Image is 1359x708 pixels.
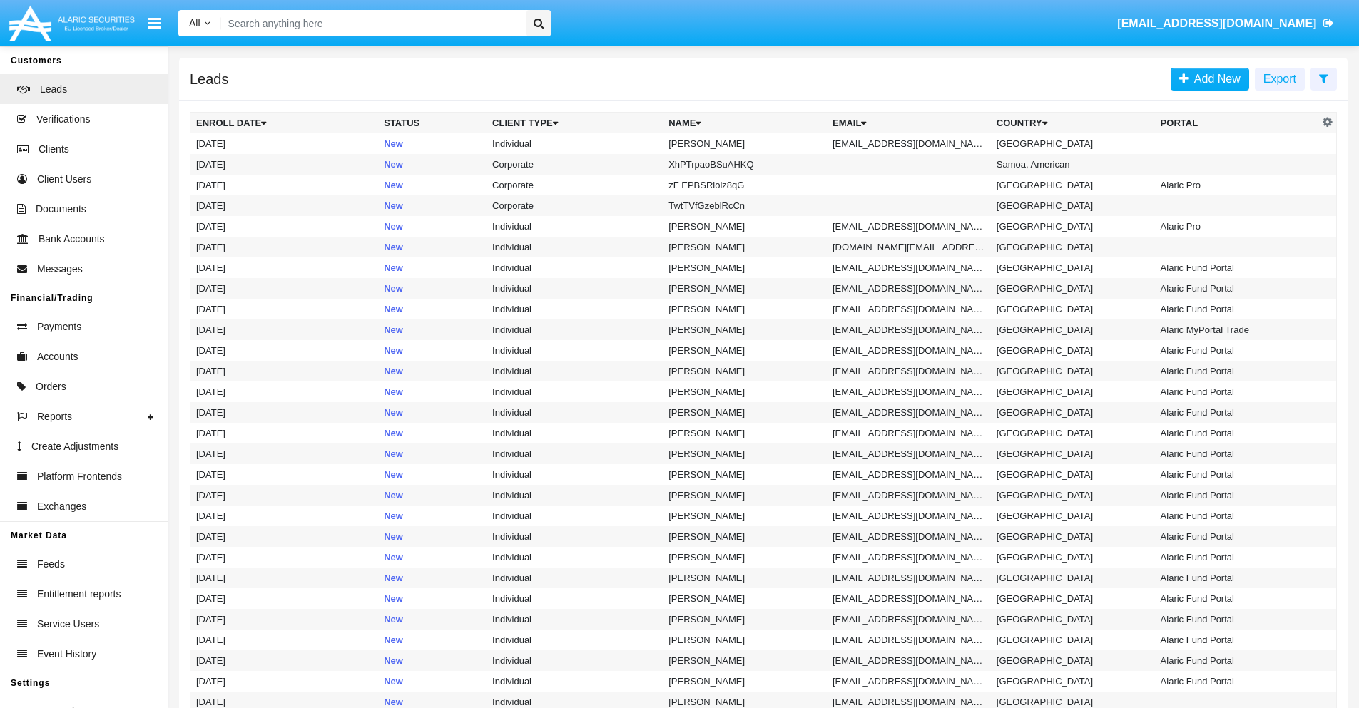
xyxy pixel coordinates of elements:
td: [DOMAIN_NAME][EMAIL_ADDRESS][DOMAIN_NAME] [827,237,991,257]
td: [EMAIL_ADDRESS][DOMAIN_NAME] [827,133,991,154]
td: Individual [487,485,663,506]
span: Platform Frontends [37,469,122,484]
td: [GEOGRAPHIC_DATA] [991,443,1155,464]
td: [PERSON_NAME] [663,278,827,299]
th: Client Type [487,113,663,134]
td: [DATE] [190,216,379,237]
td: New [378,609,487,630]
a: [EMAIL_ADDRESS][DOMAIN_NAME] [1111,4,1341,43]
td: New [378,568,487,588]
td: [DATE] [190,443,379,464]
td: New [378,671,487,692]
td: Corporate [487,175,663,195]
td: [DATE] [190,650,379,671]
td: New [378,526,487,547]
td: [PERSON_NAME] [663,443,827,464]
td: [DATE] [190,485,379,506]
td: Individual [487,464,663,485]
span: Payments [37,319,81,334]
td: [GEOGRAPHIC_DATA] [991,299,1155,319]
td: [EMAIL_ADDRESS][DOMAIN_NAME] [827,526,991,547]
td: Individual [487,402,663,423]
td: [DATE] [190,464,379,485]
td: Individual [487,299,663,319]
td: [GEOGRAPHIC_DATA] [991,175,1155,195]
td: [GEOGRAPHIC_DATA] [991,630,1155,650]
td: [PERSON_NAME] [663,609,827,630]
td: New [378,257,487,278]
td: [GEOGRAPHIC_DATA] [991,485,1155,506]
td: New [378,464,487,485]
td: Individual [487,237,663,257]
td: Alaric Fund Portal [1155,671,1319,692]
td: [GEOGRAPHIC_DATA] [991,361,1155,381]
img: Logo image [7,2,137,44]
td: [PERSON_NAME] [663,423,827,443]
td: New [378,299,487,319]
td: New [378,423,487,443]
td: XhPTrpaoBSuAHKQ [663,154,827,175]
td: New [378,650,487,671]
td: [EMAIL_ADDRESS][DOMAIN_NAME] [827,216,991,237]
td: [EMAIL_ADDRESS][DOMAIN_NAME] [827,609,991,630]
td: Corporate [487,154,663,175]
td: [PERSON_NAME] [663,588,827,609]
td: Alaric Fund Portal [1155,630,1319,650]
td: [PERSON_NAME] [663,464,827,485]
td: [PERSON_NAME] [663,133,827,154]
td: [DATE] [190,154,379,175]
td: [PERSON_NAME] [663,319,827,340]
td: New [378,630,487,650]
td: New [378,216,487,237]
td: [EMAIL_ADDRESS][DOMAIN_NAME] [827,423,991,443]
td: [GEOGRAPHIC_DATA] [991,319,1155,340]
td: [GEOGRAPHIC_DATA] [991,526,1155,547]
td: New [378,506,487,526]
th: Enroll Date [190,113,379,134]
span: Documents [36,202,86,217]
td: New [378,443,487,464]
span: Client Users [37,172,91,187]
td: [DATE] [190,381,379,402]
td: [DATE] [190,671,379,692]
td: [PERSON_NAME] [663,506,827,526]
td: [GEOGRAPHIC_DATA] [991,423,1155,443]
h5: Leads [190,73,229,85]
span: [EMAIL_ADDRESS][DOMAIN_NAME] [1117,17,1316,29]
td: [DATE] [190,195,379,216]
span: Verifications [36,112,90,127]
td: Alaric Fund Portal [1155,526,1319,547]
td: [EMAIL_ADDRESS][DOMAIN_NAME] [827,381,991,402]
span: Exchanges [37,499,86,514]
td: [GEOGRAPHIC_DATA] [991,588,1155,609]
a: All [178,16,221,31]
td: [DATE] [190,402,379,423]
span: Event History [37,647,96,662]
td: Alaric Pro [1155,175,1319,195]
td: [PERSON_NAME] [663,381,827,402]
td: [GEOGRAPHIC_DATA] [991,216,1155,237]
td: [PERSON_NAME] [663,402,827,423]
td: [EMAIL_ADDRESS][DOMAIN_NAME] [827,257,991,278]
span: Accounts [37,349,78,364]
td: Alaric Fund Portal [1155,423,1319,443]
td: Individual [487,547,663,568]
td: [EMAIL_ADDRESS][DOMAIN_NAME] [827,299,991,319]
td: Alaric Fund Portal [1155,650,1319,671]
td: [DATE] [190,299,379,319]
td: [PERSON_NAME] [663,630,827,650]
td: [GEOGRAPHIC_DATA] [991,278,1155,299]
td: [PERSON_NAME] [663,526,827,547]
td: [GEOGRAPHIC_DATA] [991,133,1155,154]
td: [GEOGRAPHIC_DATA] [991,671,1155,692]
td: Individual [487,340,663,361]
td: [GEOGRAPHIC_DATA] [991,547,1155,568]
td: [GEOGRAPHIC_DATA] [991,506,1155,526]
td: [GEOGRAPHIC_DATA] [991,340,1155,361]
td: Individual [487,133,663,154]
td: [GEOGRAPHIC_DATA] [991,195,1155,216]
td: Individual [487,381,663,402]
td: [PERSON_NAME] [663,216,827,237]
th: Country [991,113,1155,134]
td: [GEOGRAPHIC_DATA] [991,650,1155,671]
